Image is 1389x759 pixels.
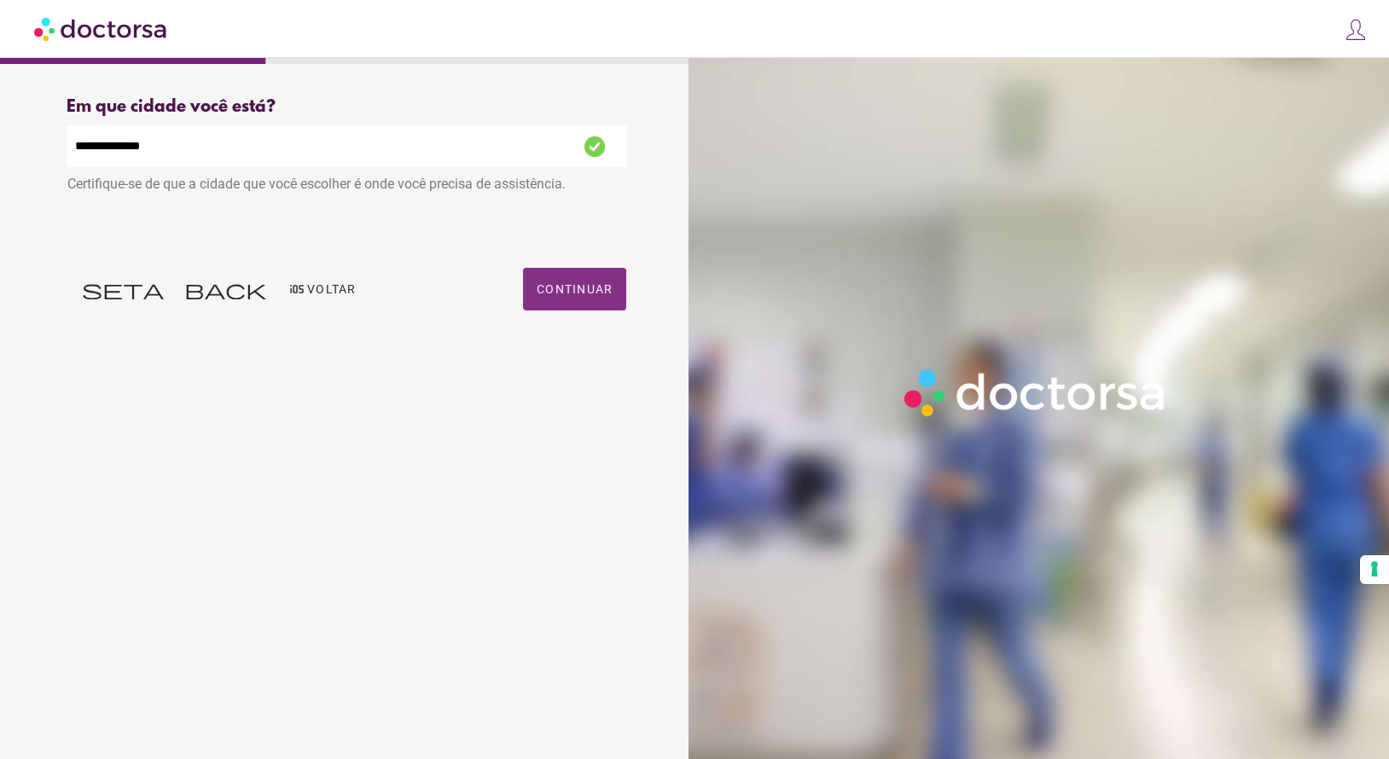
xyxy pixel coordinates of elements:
button: seta_back_ios VOLTAR [75,268,363,310]
img: icons8-customer-100.png [1344,18,1368,42]
div: Certifique-se de que a cidade que você escolher é onde você precisa de assistência. [67,167,626,205]
span: Continuar [537,282,613,296]
div: Em que cidade você está? [67,97,626,117]
button: Continuar [523,268,626,310]
button: Suas preferências de consentimento para tecnologias de rastreamento [1360,555,1389,584]
span: VOLTAR [307,282,357,296]
img: Logo-Doctorsa-trans-White-partial-flat.png [897,362,1175,424]
img: Doctorsa.com [34,9,169,48]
